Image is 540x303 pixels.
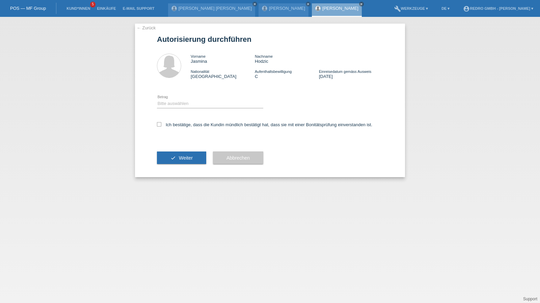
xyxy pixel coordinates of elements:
[63,6,93,10] a: Kund*innen
[319,70,371,74] span: Einreisedatum gemäss Ausweis
[438,6,453,10] a: DE ▾
[394,5,401,12] i: build
[255,70,292,74] span: Aufenthaltsbewilligung
[360,2,363,6] i: close
[255,69,319,79] div: C
[191,70,209,74] span: Nationalität
[255,54,273,58] span: Nachname
[226,155,250,161] span: Abbrechen
[157,151,206,164] button: check Weiter
[93,6,119,10] a: Einkäufe
[191,54,206,58] span: Vorname
[252,2,257,6] a: close
[523,297,537,301] a: Support
[157,35,383,44] h1: Autorisierung durchführen
[179,155,193,161] span: Weiter
[255,54,319,64] div: Hodzic
[191,69,255,79] div: [GEOGRAPHIC_DATA]
[306,2,310,6] a: close
[179,6,252,11] a: [PERSON_NAME] [PERSON_NAME]
[170,155,176,161] i: check
[319,69,383,79] div: [DATE]
[322,6,358,11] a: [PERSON_NAME]
[391,6,432,10] a: buildWerkzeuge ▾
[10,6,46,11] a: POS — MF Group
[213,151,263,164] button: Abbrechen
[253,2,256,6] i: close
[269,6,305,11] a: [PERSON_NAME]
[460,6,537,10] a: account_circleRedro GmbH - [PERSON_NAME] ▾
[137,25,156,30] a: ← Zurück
[359,2,364,6] a: close
[191,54,255,64] div: Jasmina
[119,6,158,10] a: E-Mail Support
[463,5,470,12] i: account_circle
[157,122,372,127] label: Ich bestätige, dass die Kundin mündlich bestätigt hat, dass sie mit einer Bonitätsprüfung einvers...
[90,2,96,7] span: 5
